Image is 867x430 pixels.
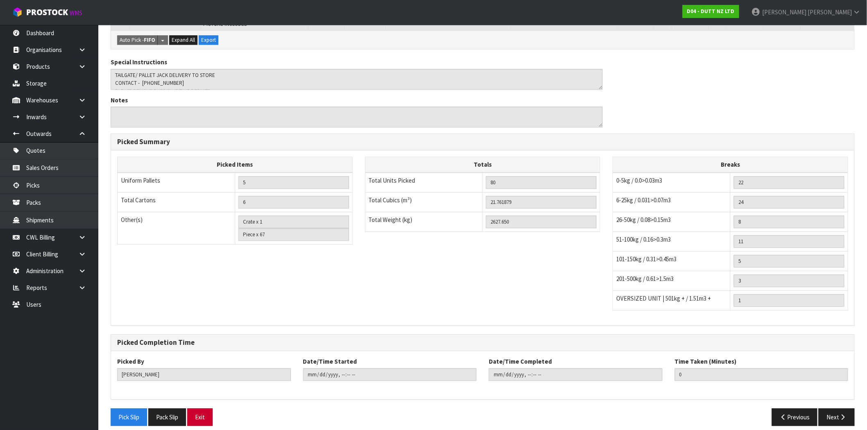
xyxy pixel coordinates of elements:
[616,196,671,204] span: 6-25kg / 0.031>0.07m3
[118,172,235,192] td: Uniform Pallets
[616,294,711,302] span: OVERSIZED UNIT | 501kg + / 1.51m3 +
[117,138,848,146] h3: Picked Summary
[365,192,483,212] td: Total Cubics (m³)
[683,5,739,18] a: D04 - DUTT NZ LTD
[199,35,218,45] button: Export
[303,357,357,366] label: Date/Time Started
[675,368,849,381] input: Time Taken
[616,216,671,224] span: 26-50kg / 0.08>0.15m3
[675,357,737,366] label: Time Taken (Minutes)
[238,176,349,189] input: UNIFORM P LINES
[616,235,671,243] span: 51-100kg / 0.16>0.3m3
[762,8,806,16] span: [PERSON_NAME]
[117,35,158,45] button: Auto Pick -FIFO
[172,36,195,43] span: Expand All
[111,96,128,104] label: Notes
[365,157,600,173] th: Totals
[489,357,552,366] label: Date/Time Completed
[26,7,68,18] span: ProStock
[117,339,848,346] h3: Picked Completion Time
[169,35,197,45] button: Expand All
[808,8,852,16] span: [PERSON_NAME]
[117,357,144,366] label: Picked By
[819,408,855,426] button: Next
[616,255,676,263] span: 101-150kg / 0.31>0.45m3
[117,368,291,381] input: Picked By
[144,36,155,43] strong: FIFO
[148,408,186,426] button: Pack Slip
[12,7,23,17] img: cube-alt.png
[111,58,167,66] label: Special Instructions
[118,212,235,244] td: Other(s)
[111,408,147,426] button: Pick Slip
[203,13,288,27] span: METAL FRAME, POWDER COATING, NO PICTURE INCLUDED
[118,157,353,173] th: Picked Items
[70,9,82,17] small: WMS
[238,196,349,208] input: OUTERS TOTAL = CTN
[365,172,483,192] td: Total Units Picked
[616,275,674,283] span: 201-500kg / 0.61>1.5m3
[365,212,483,232] td: Total Weight (kg)
[772,408,818,426] button: Previous
[613,157,848,173] th: Breaks
[187,408,213,426] button: Exit
[616,177,662,184] span: 0-5kg / 0.0>0.03m3
[118,192,235,212] td: Total Cartons
[687,8,735,15] strong: D04 - DUTT NZ LTD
